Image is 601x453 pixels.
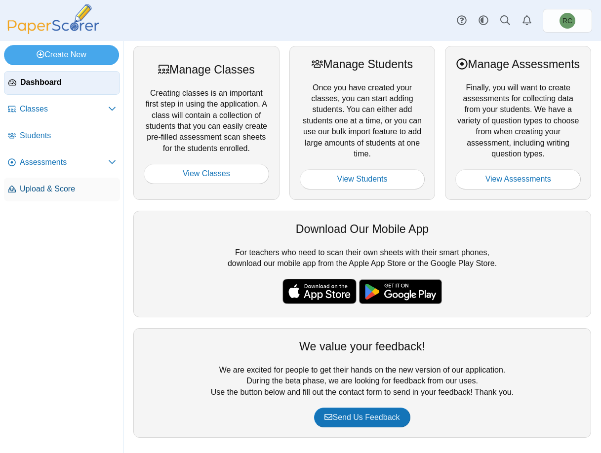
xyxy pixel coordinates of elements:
img: google-play-badge.png [359,279,442,304]
div: Manage Classes [144,62,269,77]
div: Download Our Mobile App [144,221,581,237]
a: Send Us Feedback [314,408,410,427]
span: Classes [20,104,108,114]
a: Robert Coyle [543,9,592,33]
a: Upload & Score [4,178,120,201]
div: We value your feedback! [144,339,581,354]
span: Students [20,130,116,141]
a: Assessments [4,151,120,175]
a: PaperScorer [4,27,103,36]
div: Once you have created your classes, you can start adding students. You can either add students on... [289,46,436,200]
span: Robert Coyle [562,17,572,24]
a: Classes [4,98,120,121]
div: Manage Students [300,56,425,72]
a: Alerts [516,10,538,32]
span: Assessments [20,157,108,168]
a: View Assessments [455,169,581,189]
a: View Classes [144,164,269,184]
img: PaperScorer [4,4,103,34]
img: apple-store-badge.svg [282,279,357,303]
a: Create New [4,45,119,65]
span: Send Us Feedback [324,413,400,421]
span: Dashboard [20,77,116,88]
div: For teachers who need to scan their own sheets with their smart phones, download our mobile app f... [133,211,591,317]
div: Finally, you will want to create assessments for collecting data from your students. We have a va... [445,46,591,200]
div: Manage Assessments [455,56,581,72]
div: Creating classes is an important first step in using the application. A class will contain a coll... [133,46,280,200]
span: Upload & Score [20,184,116,194]
a: Students [4,124,120,148]
a: View Students [300,169,425,189]
span: Robert Coyle [560,13,575,29]
div: We are excited for people to get their hands on the new version of our application. During the be... [133,328,591,438]
a: Dashboard [4,71,120,95]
